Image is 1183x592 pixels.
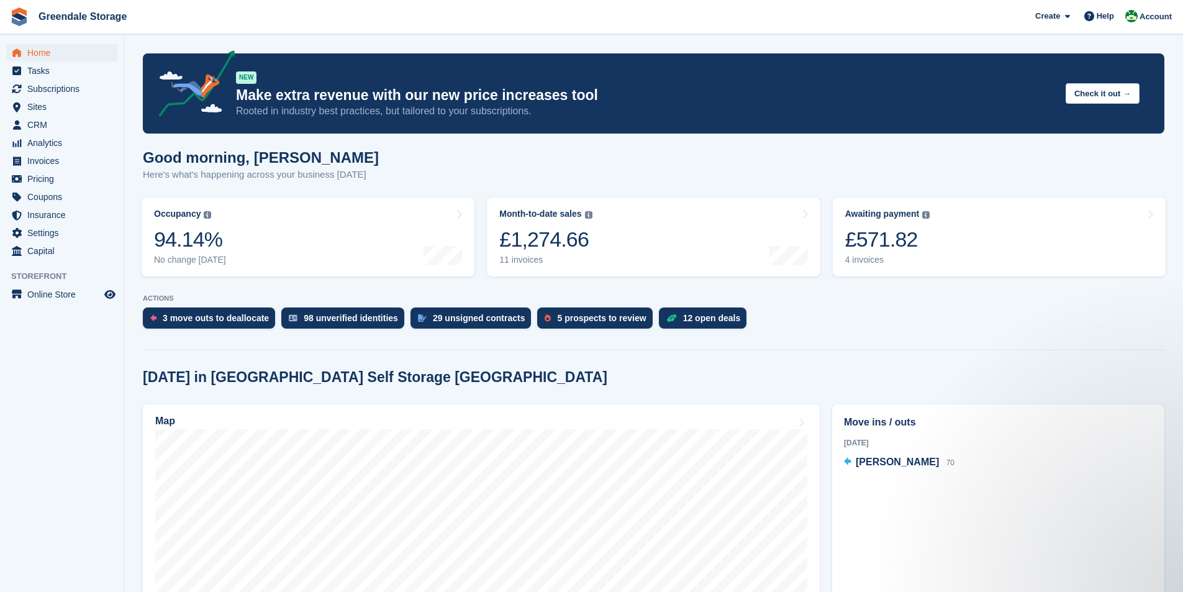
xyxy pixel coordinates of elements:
span: Tasks [27,62,102,80]
a: menu [6,134,117,152]
a: menu [6,44,117,61]
a: menu [6,80,117,98]
span: Create [1035,10,1060,22]
span: Sites [27,98,102,116]
div: Awaiting payment [845,209,920,219]
span: CRM [27,116,102,134]
img: icon-info-grey-7440780725fd019a000dd9b08b2336e03edf1995a4989e88bcd33f0948082b44.svg [922,211,930,219]
h2: Move ins / outs [844,415,1153,430]
div: Occupancy [154,209,201,219]
p: Rooted in industry best practices, but tailored to your subscriptions. [236,104,1056,118]
a: Preview store [102,287,117,302]
a: menu [6,62,117,80]
img: contract_signature_icon-13c848040528278c33f63329250d36e43548de30e8caae1d1a13099fd9432cc5.svg [418,314,427,322]
img: deal-1b604bf984904fb50ccaf53a9ad4b4a5d6e5aea283cecdc64d6e3604feb123c2.svg [666,314,677,322]
a: Occupancy 94.14% No change [DATE] [142,198,474,276]
a: 5 prospects to review [537,307,658,335]
div: 94.14% [154,227,226,252]
span: Subscriptions [27,80,102,98]
a: menu [6,242,117,260]
div: 98 unverified identities [304,313,398,323]
p: Here's what's happening across your business [DATE] [143,168,379,182]
div: NEW [236,71,256,84]
a: menu [6,206,117,224]
div: 3 move outs to deallocate [163,313,269,323]
span: Invoices [27,152,102,170]
div: £1,274.66 [499,227,592,252]
span: Analytics [27,134,102,152]
div: No change [DATE] [154,255,226,265]
img: stora-icon-8386f47178a22dfd0bd8f6a31ec36ba5ce8667c1dd55bd0f319d3a0aa187defe.svg [10,7,29,26]
span: Settings [27,224,102,242]
div: [DATE] [844,437,1153,449]
a: menu [6,152,117,170]
span: Pricing [27,170,102,188]
img: Jon [1125,10,1138,22]
img: verify_identity-adf6edd0f0f0b5bbfe63781bf79b02c33cf7c696d77639b501bdc392416b5a36.svg [289,314,297,322]
a: menu [6,224,117,242]
a: 98 unverified identities [281,307,410,335]
span: Help [1097,10,1114,22]
img: prospect-51fa495bee0391a8d652442698ab0144808aea92771e9ea1ae160a38d050c398.svg [545,314,551,322]
span: Capital [27,242,102,260]
img: icon-info-grey-7440780725fd019a000dd9b08b2336e03edf1995a4989e88bcd33f0948082b44.svg [585,211,592,219]
a: Greendale Storage [34,6,132,27]
h1: Good morning, [PERSON_NAME] [143,149,379,166]
div: 29 unsigned contracts [433,313,525,323]
a: menu [6,170,117,188]
a: 29 unsigned contracts [410,307,538,335]
a: Awaiting payment £571.82 4 invoices [833,198,1166,276]
div: 5 prospects to review [557,313,646,323]
img: icon-info-grey-7440780725fd019a000dd9b08b2336e03edf1995a4989e88bcd33f0948082b44.svg [204,211,211,219]
a: menu [6,188,117,206]
span: Home [27,44,102,61]
span: Insurance [27,206,102,224]
span: Storefront [11,270,124,283]
p: ACTIONS [143,294,1164,303]
div: 12 open deals [683,313,741,323]
a: Month-to-date sales £1,274.66 11 invoices [487,198,820,276]
a: menu [6,98,117,116]
a: menu [6,286,117,303]
span: Account [1140,11,1172,23]
a: menu [6,116,117,134]
span: Online Store [27,286,102,303]
a: 3 move outs to deallocate [143,307,281,335]
div: Month-to-date sales [499,209,581,219]
a: [PERSON_NAME] 70 [844,455,954,471]
div: 11 invoices [499,255,592,265]
span: Coupons [27,188,102,206]
div: £571.82 [845,227,930,252]
button: Check it out → [1066,83,1140,104]
span: [PERSON_NAME] [856,457,939,467]
p: Make extra revenue with our new price increases tool [236,86,1056,104]
span: 70 [946,458,954,467]
h2: [DATE] in [GEOGRAPHIC_DATA] Self Storage [GEOGRAPHIC_DATA] [143,369,607,386]
div: 4 invoices [845,255,930,265]
a: 12 open deals [659,307,753,335]
img: price-adjustments-announcement-icon-8257ccfd72463d97f412b2fc003d46551f7dbcb40ab6d574587a9cd5c0d94... [148,50,235,121]
img: move_outs_to_deallocate_icon-f764333ba52eb49d3ac5e1228854f67142a1ed5810a6f6cc68b1a99e826820c5.svg [150,314,156,322]
h2: Map [155,416,175,427]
